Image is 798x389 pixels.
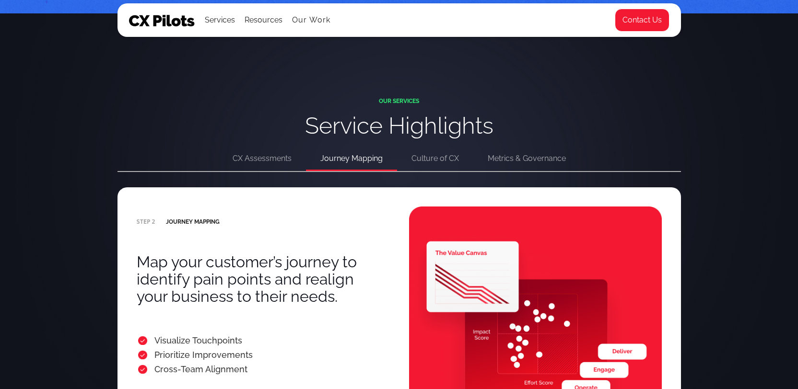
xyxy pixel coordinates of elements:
[245,13,282,27] div: Resources
[205,4,235,36] div: Services
[137,365,149,374] span: •
[137,253,371,305] h3: Map your customer’s journey to identify pain points and realign your business to their needs.
[137,333,253,348] div: Visualize Touchpoints
[379,98,419,104] div: OUR SERVICES
[152,218,165,225] code: 2
[488,152,566,165] div: Metrics & Governance
[205,13,235,27] div: Services
[262,112,537,139] h3: Service Highlights
[137,348,253,362] div: Prioritize Improvements
[137,362,253,377] div: Cross-Team Alignment
[411,152,459,165] div: Culture of CX
[137,218,220,225] div: Journey mapping
[245,4,282,36] div: Resources
[233,152,292,165] div: CX Assessments
[292,16,331,24] a: Our Work
[615,9,669,32] a: Contact Us
[137,218,151,225] code: step
[320,152,383,165] div: Journey Mapping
